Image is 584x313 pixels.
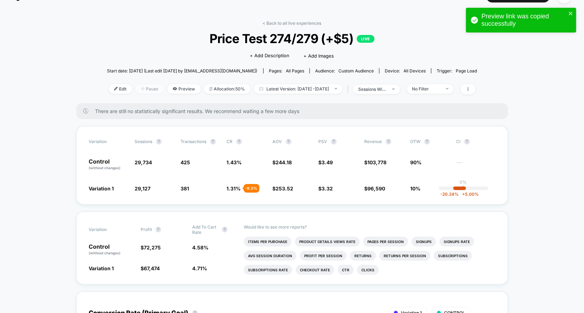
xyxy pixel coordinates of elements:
[89,265,114,271] span: Variation 1
[141,244,161,250] span: $
[244,224,495,230] p: Would like to see more reports?
[456,160,495,171] span: ---
[236,139,242,144] button: ?
[192,224,218,235] span: Add To Cart Rate
[462,191,465,197] span: +
[135,185,151,191] span: 29,127
[363,237,408,247] li: Pages Per Session
[141,227,152,232] span: Profit
[446,88,448,89] img: end
[125,31,459,46] span: Price Test 274/279 (+$5)
[296,265,334,275] li: Checkout Rate
[434,251,472,261] li: Subscriptions
[89,159,128,171] p: Control
[440,237,474,247] li: Signups Rate
[365,139,382,144] span: Revenue
[244,237,291,247] li: Items Per Purchase
[365,185,385,191] span: $
[368,185,385,191] span: 96,590
[89,251,121,255] span: (without changes)
[192,265,207,271] span: 4.71 %
[464,139,470,144] button: ?
[107,68,257,73] span: Start date: [DATE] (Last edit [DATE] by [EMAIL_ADDRESS][DOMAIN_NAME])
[379,68,431,73] span: Device:
[359,87,387,92] div: sessions with impression
[181,159,190,165] span: 425
[357,35,374,43] p: LIVE
[204,84,250,94] span: Allocation: 50%
[319,185,333,191] span: $
[227,185,241,191] span: 1.31 %
[227,139,233,144] span: CR
[319,159,333,165] span: $
[441,191,459,197] span: -20.24 %
[222,227,228,232] button: ?
[89,244,134,256] p: Control
[269,68,304,73] div: Pages:
[135,139,153,144] span: Sessions
[568,11,573,17] button: close
[456,139,495,144] span: CI
[304,53,334,59] span: + Add Images
[276,159,292,165] span: 244.18
[338,68,374,73] span: Custom Audience
[412,86,441,91] div: No Filter
[136,84,164,94] span: Pause
[459,191,479,197] span: 5.00 %
[386,139,391,144] button: ?
[295,237,360,247] li: Product Details Views Rate
[273,159,292,165] span: $
[244,184,259,193] div: - 8.5 %
[411,139,449,144] span: OTW
[335,88,337,89] img: end
[263,20,322,26] a: < Back to all live experiences
[89,139,128,144] span: Variation
[456,68,477,73] span: Page Load
[244,251,296,261] li: Avg Session Duration
[403,68,426,73] span: all devices
[144,244,161,250] span: 72,275
[286,139,291,144] button: ?
[135,159,152,165] span: 29,734
[424,139,430,144] button: ?
[156,139,162,144] button: ?
[141,265,160,271] span: $
[144,265,160,271] span: 67,474
[89,185,114,191] span: Variation 1
[250,52,290,59] span: + Add Description
[319,139,328,144] span: PSV
[244,265,292,275] li: Subscriptions Rate
[460,179,467,185] p: 0%
[210,87,212,91] img: rebalance
[95,108,494,114] span: There are still no statistically significant results. We recommend waiting a few more days
[286,68,304,73] span: all pages
[411,159,422,165] span: 90%
[155,227,161,232] button: ?
[437,68,477,73] div: Trigger:
[89,224,128,235] span: Variation
[276,185,294,191] span: 253.52
[322,159,333,165] span: 3.49
[89,166,121,170] span: (without changes)
[392,88,395,90] img: end
[273,139,282,144] span: AOV
[210,139,216,144] button: ?
[412,237,436,247] li: Signups
[368,159,387,165] span: 103,778
[259,87,263,90] img: calendar
[109,84,132,94] span: Edit
[482,13,566,28] div: Preview link was copied successfully
[254,84,342,94] span: Latest Version: [DATE] - [DATE]
[365,159,387,165] span: $
[357,265,379,275] li: Clicks
[192,244,208,250] span: 4.58 %
[141,87,144,90] img: end
[227,159,242,165] span: 1.43 %
[167,84,201,94] span: Preview
[300,251,347,261] li: Profit Per Session
[181,185,189,191] span: 381
[315,68,374,73] div: Audience:
[181,139,207,144] span: Transactions
[411,185,421,191] span: 10%
[338,265,354,275] li: Ctr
